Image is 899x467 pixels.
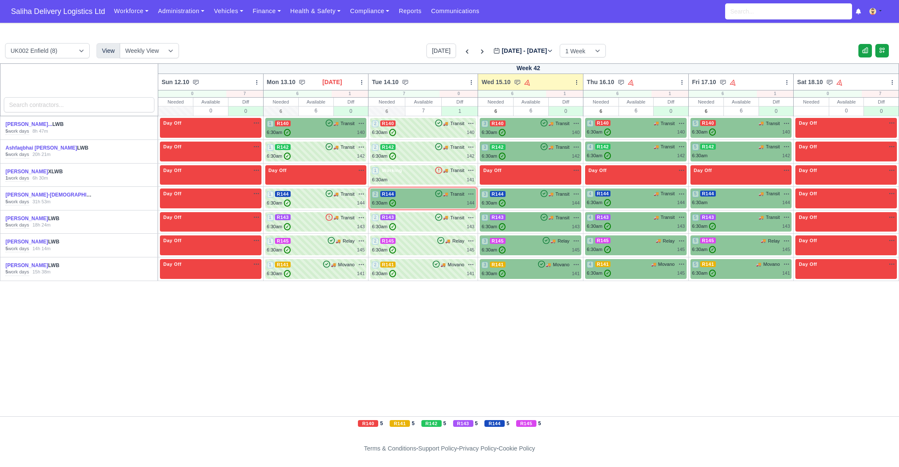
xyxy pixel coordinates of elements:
a: [PERSON_NAME]-[DEMOGRAPHIC_DATA]... [5,192,112,198]
a: Terms & Conditions [364,445,416,452]
div: Diff [334,98,368,106]
div: Diff [654,98,688,106]
span: Sun 12.10 [162,78,189,86]
span: 🚚 [333,144,338,150]
span: R143 [490,214,506,220]
span: Transit [766,143,780,150]
div: 20h 21m [33,151,51,158]
span: Transit [450,120,464,127]
span: Transit [341,144,355,151]
span: Transit [341,191,355,198]
span: Day Off [797,214,819,220]
input: Search... [725,3,852,19]
span: 5 [692,214,699,221]
div: 141 [467,176,474,183]
div: 1 [332,90,368,97]
span: R143 [700,214,716,220]
div: 143 [782,223,790,230]
div: Available [299,98,333,106]
div: 6h 30m [33,175,48,182]
span: R144 [700,191,716,197]
span: ✓ [499,153,506,160]
div: 6:30am [267,153,291,160]
div: 6:30am [267,246,291,254]
div: 0 [759,106,794,116]
a: Reports [394,3,426,19]
span: Transit [766,214,780,221]
span: 2 [372,144,379,151]
span: Transit [555,191,569,198]
div: 6:30am [481,153,506,160]
a: [PERSON_NAME]... [5,121,52,127]
div: 144 [467,199,474,207]
span: R145 [490,238,506,244]
div: Available [829,98,864,106]
div: work days [5,199,29,205]
span: 🚚 [656,238,661,244]
strong: 1 [5,175,8,180]
span: ✓ [499,223,506,230]
span: ✓ [604,246,611,253]
div: 6:30am [481,199,506,207]
span: 5 [692,238,699,244]
span: Tue 14.10 [372,78,399,86]
div: LWB [5,121,93,128]
div: 1 [546,90,583,97]
div: 6 [619,106,654,115]
span: R145 [380,238,396,244]
span: ✓ [389,129,396,136]
div: 1 [652,90,688,97]
span: Mon 13.10 [267,78,296,86]
div: 142 [677,152,685,159]
div: work days [5,128,29,135]
span: Relay [343,238,355,245]
div: work days [5,246,29,252]
div: 143 [467,223,474,230]
span: ✓ [389,153,396,160]
span: Day Off [797,144,819,150]
span: R143 [275,214,291,220]
div: 6:30am [372,153,396,160]
div: 144 [782,199,790,206]
div: View [96,43,120,58]
span: Saliha Delivery Logistics Ltd [7,3,109,20]
span: 3 [481,214,488,221]
input: Search contractors... [4,97,154,112]
div: 0 [794,90,862,97]
a: Vehicles [209,3,248,19]
span: 4 [587,238,594,244]
div: Needed [794,98,829,106]
span: 🚚 [759,144,764,150]
span: R145 [700,238,716,243]
span: ✓ [284,199,291,207]
span: ✓ [604,152,611,159]
span: Day Off [162,191,183,197]
div: 140 [467,129,474,136]
div: 144 [677,199,685,206]
span: 5 [692,191,699,197]
div: 6:30am [692,128,716,136]
span: Transit [661,214,675,221]
span: 🚚 [654,214,659,221]
span: 5 [692,120,699,127]
span: 3 [481,238,488,245]
div: 8h 47m [33,128,48,135]
div: Available [724,98,759,106]
div: 142 [357,153,365,160]
span: Transit [661,143,675,150]
span: 2 [372,120,379,127]
div: Needed [264,98,299,106]
span: 🚚 [759,191,764,197]
span: Transit [661,190,675,197]
span: 2 [372,214,379,221]
div: Week 42 [158,63,899,74]
a: Cookie Policy [498,445,535,452]
div: Needed [478,98,513,106]
span: Day Off [162,214,183,220]
div: Available [193,98,228,106]
span: R144 [275,191,291,197]
span: Transit [450,191,464,198]
span: 🚚 [654,191,659,197]
span: R145 [275,238,291,244]
a: Support Policy [418,445,457,452]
